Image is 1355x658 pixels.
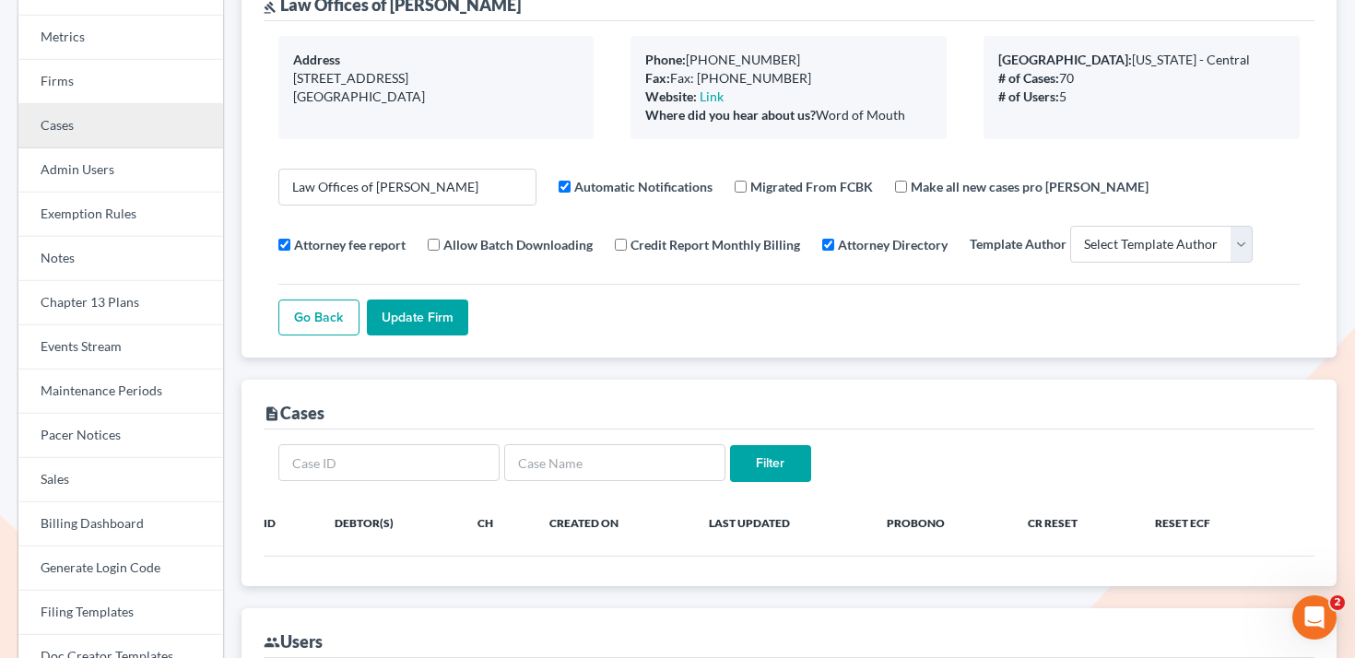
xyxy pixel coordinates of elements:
th: Debtor(s) [320,504,463,541]
a: Filing Templates [18,591,223,635]
div: [PHONE_NUMBER] [645,51,932,69]
th: CR Reset [1013,504,1140,541]
label: Credit Report Monthly Billing [630,235,800,254]
b: [GEOGRAPHIC_DATA]: [998,52,1132,67]
a: Events Stream [18,325,223,370]
label: Automatic Notifications [574,177,713,196]
a: Sales [18,458,223,502]
a: Notes [18,237,223,281]
div: [US_STATE] - Central [998,51,1285,69]
span: 2 [1330,595,1345,610]
a: Metrics [18,16,223,60]
label: Attorney Directory [838,235,948,254]
label: Make all new cases pro [PERSON_NAME] [911,177,1149,196]
i: group [264,634,280,651]
i: description [264,405,280,422]
input: Filter [730,445,811,482]
b: Website: [645,88,697,104]
b: Phone: [645,52,686,67]
label: Attorney fee report [294,235,406,254]
th: Reset ECF [1140,504,1277,541]
th: Last Updated [694,504,872,541]
input: Update Firm [367,300,468,336]
div: Users [264,630,323,652]
div: 5 [998,88,1285,106]
a: Generate Login Code [18,546,223,591]
b: Where did you hear about us? [645,107,816,123]
div: Word of Mouth [645,106,932,124]
a: Exemption Rules [18,193,223,237]
a: Billing Dashboard [18,502,223,546]
i: gavel [264,1,277,14]
th: Ch [463,504,536,541]
input: Case ID [278,444,500,481]
a: Link [700,88,724,104]
div: [STREET_ADDRESS] [293,69,580,88]
a: Maintenance Periods [18,370,223,414]
a: Pacer Notices [18,414,223,458]
input: Case Name [504,444,725,481]
b: Fax: [645,70,670,86]
div: 70 [998,69,1285,88]
a: Admin Users [18,148,223,193]
div: Fax: [PHONE_NUMBER] [645,69,932,88]
th: ID [242,504,320,541]
iframe: Intercom live chat [1292,595,1337,640]
div: [GEOGRAPHIC_DATA] [293,88,580,106]
label: Template Author [970,234,1066,253]
a: Firms [18,60,223,104]
label: Migrated From FCBK [750,177,873,196]
label: Allow Batch Downloading [443,235,593,254]
b: # of Users: [998,88,1059,104]
a: Chapter 13 Plans [18,281,223,325]
b: # of Cases: [998,70,1059,86]
th: Created On [535,504,693,541]
th: ProBono [872,504,1013,541]
a: Cases [18,104,223,148]
b: Address [293,52,340,67]
div: Cases [264,402,324,424]
a: Go Back [278,300,359,336]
